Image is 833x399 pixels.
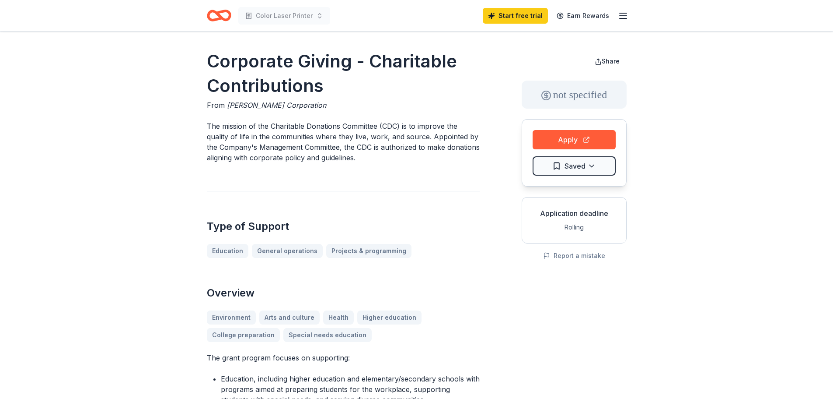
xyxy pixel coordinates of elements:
h2: Overview [207,286,480,300]
a: Projects & programming [326,244,411,258]
button: Saved [533,156,616,176]
p: The grant program focuses on supporting: [207,353,480,363]
div: Application deadline [529,208,619,219]
button: Report a mistake [543,251,605,261]
div: From [207,100,480,110]
a: Home [207,5,231,26]
a: Start free trial [483,8,548,24]
span: Share [602,57,620,65]
span: Saved [565,160,586,172]
span: [PERSON_NAME] Corporation [227,101,326,109]
a: Earn Rewards [551,8,614,24]
div: not specified [522,81,627,109]
div: Rolling [529,222,619,233]
p: The mission of the Charitable Donations Committee (CDC) is to improve the quality of life in the ... [207,121,480,163]
h1: Corporate Giving - Charitable Contributions [207,49,480,98]
span: Color Laser Printer [256,11,313,21]
button: Share [588,53,627,70]
h2: Type of Support [207,219,480,233]
a: General operations [252,244,323,258]
button: Color Laser Printer [238,7,330,25]
a: Education [207,244,248,258]
button: Apply [533,130,616,149]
